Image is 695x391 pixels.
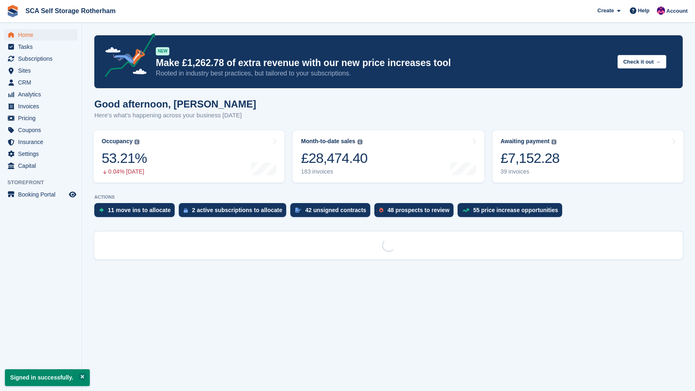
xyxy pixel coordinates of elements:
span: Settings [18,148,67,160]
img: price-adjustments-announcement-icon-8257ccfd72463d97f412b2fc003d46551f7dbcb40ab6d574587a9cd5c0d94... [98,33,155,80]
a: menu [4,65,77,76]
span: Insurance [18,136,67,148]
div: 183 invoices [301,168,367,175]
a: menu [4,189,77,200]
span: Help [638,7,649,15]
div: Occupancy [102,138,132,145]
a: 48 prospects to review [374,203,458,221]
div: 42 unsigned contracts [305,207,366,213]
a: menu [4,148,77,160]
a: menu [4,89,77,100]
a: 55 price increase opportunities [458,203,566,221]
span: Sites [18,65,67,76]
div: 11 move ins to allocate [108,207,171,213]
a: menu [4,112,77,124]
div: 2 active subscriptions to allocate [192,207,282,213]
div: £7,152.28 [501,150,560,167]
a: menu [4,41,77,53]
a: menu [4,136,77,148]
span: Pricing [18,112,67,124]
span: Create [597,7,614,15]
a: Month-to-date sales £28,474.40 183 invoices [293,130,484,183]
span: Booking Portal [18,189,67,200]
a: menu [4,29,77,41]
p: Here's what's happening across your business [DATE] [94,111,256,120]
a: SCA Self Storage Rotherham [22,4,119,18]
span: Storefront [7,178,82,187]
span: Coupons [18,124,67,136]
a: menu [4,124,77,136]
span: Capital [18,160,67,171]
p: ACTIONS [94,194,683,200]
img: stora-icon-8386f47178a22dfd0bd8f6a31ec36ba5ce8667c1dd55bd0f319d3a0aa187defe.svg [7,5,19,17]
a: Preview store [68,190,77,199]
span: Invoices [18,101,67,112]
div: Awaiting payment [501,138,550,145]
span: CRM [18,77,67,88]
a: Awaiting payment £7,152.28 39 invoices [492,130,684,183]
button: Check it out → [618,55,666,69]
div: £28,474.40 [301,150,367,167]
img: icon-info-grey-7440780725fd019a000dd9b08b2336e03edf1995a4989e88bcd33f0948082b44.svg [358,139,362,144]
p: Rooted in industry best practices, but tailored to your subscriptions. [156,69,611,78]
a: 11 move ins to allocate [94,203,179,221]
span: Subscriptions [18,53,67,64]
div: NEW [156,47,169,55]
img: price_increase_opportunities-93ffe204e8149a01c8c9dc8f82e8f89637d9d84a8eef4429ea346261dce0b2c0.svg [463,208,469,212]
img: active_subscription_to_allocate_icon-d502201f5373d7db506a760aba3b589e785aa758c864c3986d89f69b8ff3... [184,208,188,213]
a: menu [4,53,77,64]
a: menu [4,101,77,112]
div: 53.21% [102,150,147,167]
span: Analytics [18,89,67,100]
a: menu [4,160,77,171]
img: prospect-51fa495bee0391a8d652442698ab0144808aea92771e9ea1ae160a38d050c398.svg [379,208,383,213]
p: Signed in successfully. [5,369,90,386]
a: 42 unsigned contracts [290,203,374,221]
div: 55 price increase opportunities [473,207,558,213]
p: Make £1,262.78 of extra revenue with our new price increases tool [156,57,611,69]
img: Sam Chapman [657,7,665,15]
div: 39 invoices [501,168,560,175]
img: move_ins_to_allocate_icon-fdf77a2bb77ea45bf5b3d319d69a93e2d87916cf1d5bf7949dd705db3b84f3ca.svg [99,208,104,213]
div: Month-to-date sales [301,138,355,145]
a: menu [4,77,77,88]
span: Home [18,29,67,41]
img: icon-info-grey-7440780725fd019a000dd9b08b2336e03edf1995a4989e88bcd33f0948082b44.svg [551,139,556,144]
div: 48 prospects to review [387,207,449,213]
span: Account [666,7,688,15]
div: 0.04% [DATE] [102,168,147,175]
img: contract_signature_icon-13c848040528278c33f63329250d36e43548de30e8caae1d1a13099fd9432cc5.svg [295,208,301,213]
span: Tasks [18,41,67,53]
a: Occupancy 53.21% 0.04% [DATE] [93,130,285,183]
a: 2 active subscriptions to allocate [179,203,290,221]
h1: Good afternoon, [PERSON_NAME] [94,98,256,110]
img: icon-info-grey-7440780725fd019a000dd9b08b2336e03edf1995a4989e88bcd33f0948082b44.svg [134,139,139,144]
